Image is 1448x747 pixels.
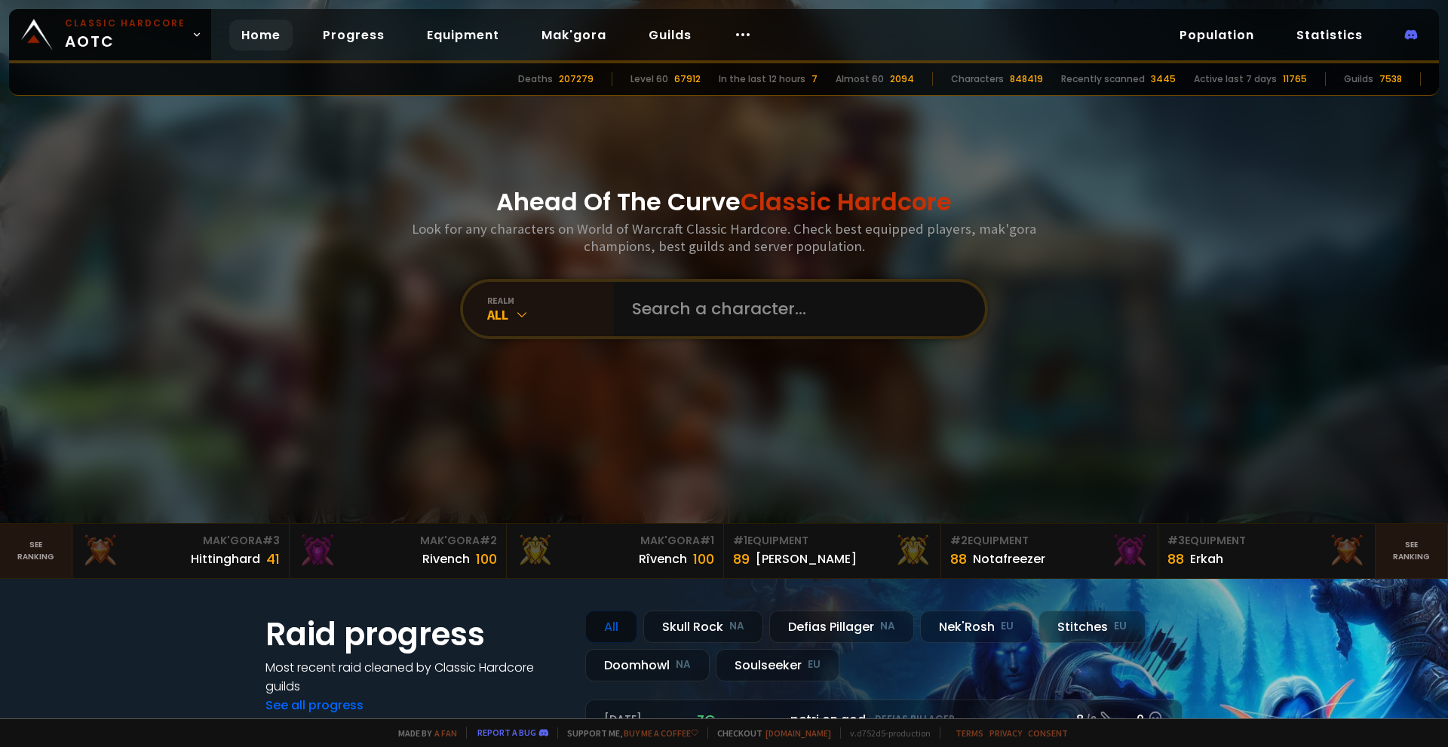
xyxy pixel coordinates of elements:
span: # 1 [700,533,714,548]
a: See all progress [265,696,364,714]
span: Made by [389,727,457,739]
a: Statistics [1284,20,1375,51]
h1: Ahead Of The Curve [496,184,952,220]
a: [DOMAIN_NAME] [765,727,831,739]
div: Guilds [1344,72,1373,86]
div: Stitches [1038,611,1146,643]
div: 848419 [1010,72,1043,86]
a: Privacy [989,727,1022,739]
div: 100 [476,549,497,569]
a: Buy me a coffee [624,727,698,739]
a: Mak'Gora#1Rîvench100 [507,524,724,578]
a: [DATE]zgpetri on godDefias Pillager8 /90 [585,700,1183,739]
div: 67912 [674,72,701,86]
a: Guilds [637,20,704,51]
div: 11765 [1283,72,1307,86]
a: Mak'Gora#2Rivench100 [290,524,507,578]
div: All [487,306,614,323]
a: Consent [1028,727,1068,739]
a: Home [229,20,293,51]
a: Terms [956,727,983,739]
span: Checkout [707,727,831,739]
span: # 2 [950,533,968,548]
small: EU [808,657,821,672]
a: #1Equipment89[PERSON_NAME] [724,524,941,578]
small: Classic Hardcore [65,17,186,30]
a: Mak'gora [529,20,618,51]
small: NA [880,619,895,634]
div: 89 [733,549,750,569]
div: Notafreezer [973,550,1045,568]
div: 41 [266,549,280,569]
span: # 3 [262,533,280,548]
div: [PERSON_NAME] [756,550,857,568]
span: Support me, [557,727,698,739]
div: Doomhowl [585,649,710,681]
div: All [585,611,637,643]
div: Skull Rock [643,611,763,643]
div: Mak'Gora [81,533,280,549]
span: v. d752d5 - production [840,727,931,739]
small: EU [1114,619,1127,634]
div: Rîvench [639,550,687,568]
div: 7 [811,72,818,86]
h1: Raid progress [265,611,567,658]
small: EU [1001,619,1014,634]
div: Mak'Gora [299,533,497,549]
div: 207279 [559,72,594,86]
div: Mak'Gora [516,533,714,549]
div: Active last 7 days [1194,72,1277,86]
a: Classic HardcoreAOTC [9,9,211,60]
a: Population [1167,20,1266,51]
a: Report a bug [477,727,536,738]
div: Deaths [518,72,553,86]
a: Seeranking [1376,524,1448,578]
div: Equipment [733,533,931,549]
span: # 1 [733,533,747,548]
div: Soulseeker [716,649,839,681]
div: Nek'Rosh [920,611,1032,643]
span: # 2 [480,533,497,548]
span: Classic Hardcore [741,185,952,219]
div: realm [487,295,614,306]
small: NA [676,657,691,672]
a: Mak'Gora#3Hittinghard41 [72,524,290,578]
div: In the last 12 hours [719,72,805,86]
h3: Look for any characters on World of Warcraft Classic Hardcore. Check best equipped players, mak'g... [406,220,1042,255]
div: Almost 60 [836,72,884,86]
div: Hittinghard [191,550,260,568]
div: Equipment [950,533,1149,549]
div: Equipment [1167,533,1366,549]
div: 7538 [1379,72,1402,86]
div: 88 [1167,549,1184,569]
a: Progress [311,20,397,51]
div: Erkah [1190,550,1223,568]
a: #3Equipment88Erkah [1158,524,1376,578]
a: Equipment [415,20,511,51]
div: Recently scanned [1061,72,1145,86]
a: #2Equipment88Notafreezer [941,524,1158,578]
span: AOTC [65,17,186,53]
div: Characters [951,72,1004,86]
span: # 3 [1167,533,1185,548]
div: 100 [693,549,714,569]
div: Defias Pillager [769,611,914,643]
a: a fan [434,727,457,739]
h4: Most recent raid cleaned by Classic Hardcore guilds [265,658,567,696]
div: 88 [950,549,967,569]
small: NA [729,619,744,634]
input: Search a character... [623,282,967,336]
div: Rivench [422,550,470,568]
div: 2094 [890,72,914,86]
div: Level 60 [630,72,668,86]
div: 3445 [1151,72,1176,86]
